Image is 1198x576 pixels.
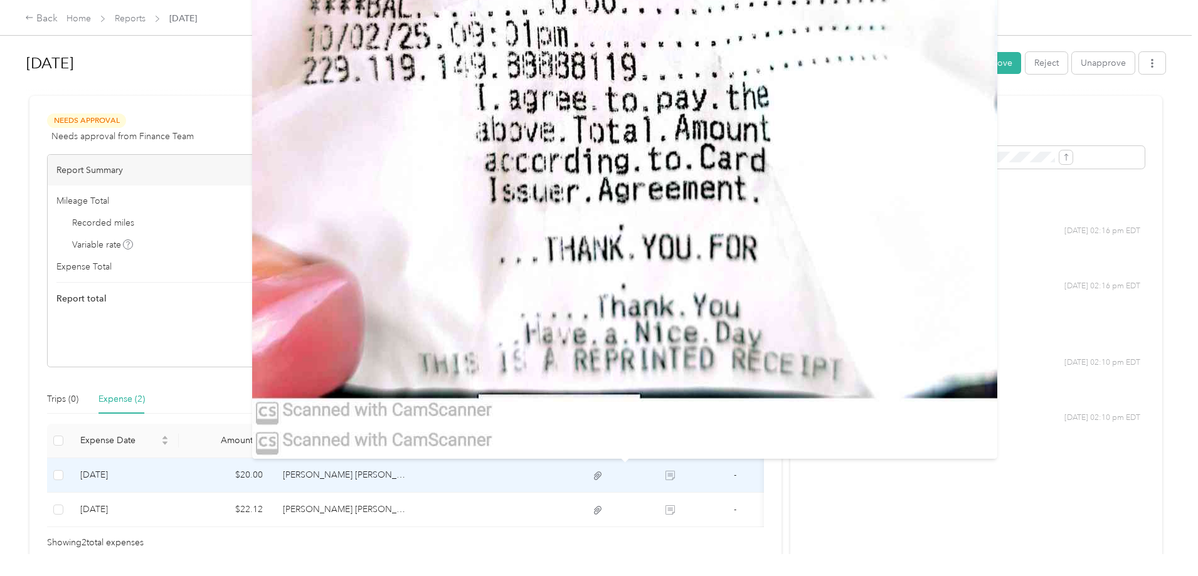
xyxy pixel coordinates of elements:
[72,238,134,251] span: Variable rate
[47,392,78,406] div: Trips (0)
[1064,357,1140,369] span: [DATE] 02:10 pm EDT
[706,458,764,493] td: -
[115,13,146,24] a: Reports
[70,493,179,527] td: 10-2-2025
[47,536,144,550] span: Showing 2 total expenses
[56,194,109,207] span: Mileage Total
[56,260,112,273] span: Expense Total
[66,13,91,24] a: Home
[98,392,145,406] div: Expense (2)
[70,458,179,493] td: 10-3-2025
[734,469,736,480] span: -
[1064,281,1140,292] span: [DATE] 02:16 pm EDT
[1064,226,1140,237] span: [DATE] 02:16 pm EDT
[47,113,126,128] span: Needs Approval
[179,493,273,527] td: $22.12
[80,435,159,446] span: Expense Date
[189,435,253,446] span: Amount
[51,130,194,143] span: Needs approval from Finance Team
[734,504,736,515] span: -
[179,424,273,458] th: Amount
[161,434,169,441] span: caret-up
[179,458,273,493] td: $20.00
[1064,412,1140,424] span: [DATE] 02:10 pm EDT
[72,216,134,229] span: Recorded miles
[1072,52,1135,74] button: Unapprove
[48,155,401,186] div: Report Summary
[25,11,58,26] div: Back
[273,493,418,527] td: Harris Teeter Food
[56,292,107,305] span: Report total
[706,493,764,527] td: -
[161,439,169,447] span: caret-down
[70,424,179,458] th: Expense Date
[273,458,418,493] td: Harris Teeter Food
[26,48,959,78] h1: 10/2/2025
[1026,52,1068,74] button: Reject
[1128,506,1198,576] iframe: Everlance-gr Chat Button Frame
[169,12,197,25] span: [DATE]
